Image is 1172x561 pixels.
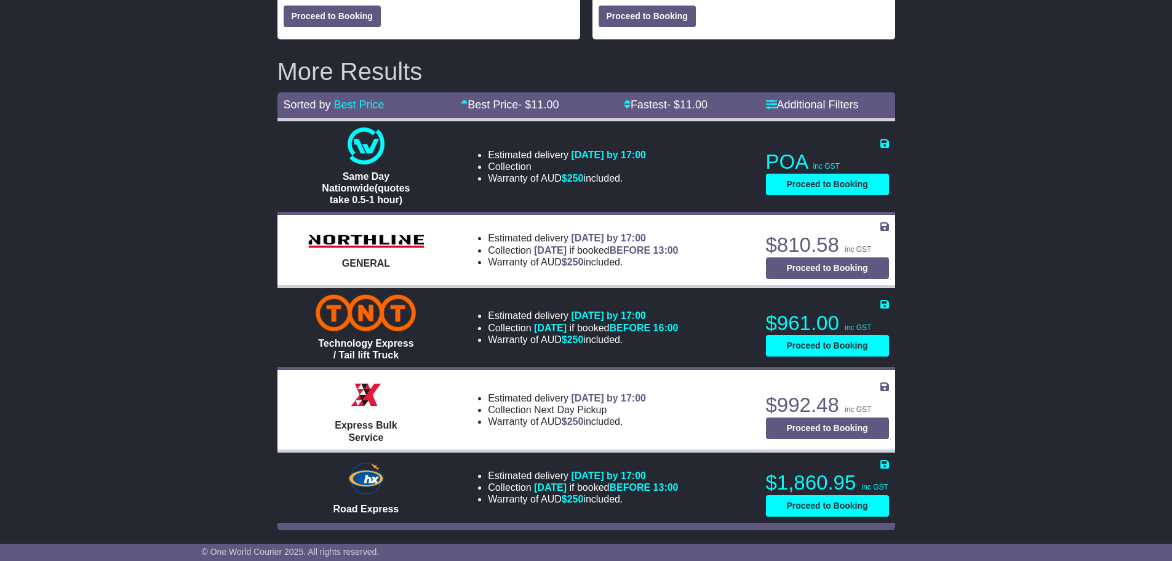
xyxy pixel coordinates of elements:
[202,547,380,557] span: © One World Courier 2025. All rights reserved.
[609,245,650,256] span: BEFORE
[567,173,584,184] span: 250
[488,172,646,184] li: Warranty of AUD included.
[534,405,607,415] span: Next Day Pickup
[488,334,678,345] li: Warranty of AUD included.
[599,6,696,27] button: Proceed to Booking
[488,416,646,427] li: Warranty of AUD included.
[488,392,646,404] li: Estimated delivery
[318,338,413,360] span: Technology Express / Tail lift Truck
[277,58,895,85] h2: More Results
[534,323,567,333] span: [DATE]
[488,310,678,321] li: Estimated delivery
[488,493,678,505] li: Warranty of AUD included.
[305,231,428,252] img: Northline Distribution: GENERAL
[571,470,646,481] span: [DATE] by 17:00
[562,494,584,504] span: $
[609,482,650,493] span: BEFORE
[766,470,889,495] p: $1,860.95
[534,482,567,493] span: [DATE]
[861,483,888,491] span: inc GST
[534,245,567,256] span: [DATE]
[534,482,678,493] span: if booked
[488,470,678,482] li: Estimated delivery
[571,150,646,160] span: [DATE] by 17:00
[766,150,889,174] p: POA
[653,245,679,256] span: 13:00
[562,416,584,427] span: $
[531,99,559,111] span: 11.00
[667,99,708,111] span: - $
[488,161,646,172] li: Collection
[488,482,678,493] li: Collection
[488,149,646,161] li: Estimated delivery
[562,173,584,184] span: $
[845,323,871,332] span: inc GST
[488,404,646,416] li: Collection
[322,171,410,205] span: Same Day Nationwide(quotes take 0.5-1 hour)
[766,418,889,439] button: Proceed to Booking
[680,99,708,111] span: 11.00
[333,504,399,514] span: Road Express
[653,323,679,333] span: 16:00
[562,257,584,267] span: $
[766,99,859,111] a: Additional Filters
[284,6,381,27] button: Proceed to Booking
[342,258,390,268] span: GENERAL
[766,393,889,418] p: $992.48
[534,245,678,256] span: if booked
[316,294,416,331] img: TNT Domestic: Technology Express / Tail lift Truck
[624,99,708,111] a: Fastest- $11.00
[571,393,646,403] span: [DATE] by 17:00
[571,310,646,321] span: [DATE] by 17:00
[334,99,385,111] a: Best Price
[766,174,889,195] button: Proceed to Booking
[335,420,397,442] span: Express Bulk Service
[562,334,584,345] span: $
[567,257,584,267] span: 250
[766,495,889,517] button: Proceed to Booking
[348,127,385,164] img: One World Courier: Same Day Nationwide(quotes take 0.5-1 hour)
[766,257,889,279] button: Proceed to Booking
[488,322,678,334] li: Collection
[766,335,889,357] button: Proceed to Booking
[518,99,559,111] span: - $
[813,162,840,171] span: inc GST
[653,482,679,493] span: 13:00
[567,416,584,427] span: 250
[534,323,678,333] span: if booked
[488,256,678,268] li: Warranty of AUD included.
[571,233,646,243] span: [DATE] by 17:00
[348,376,385,413] img: Border Express: Express Bulk Service
[609,323,650,333] span: BEFORE
[346,460,386,497] img: Hunter Express: Road Express
[488,244,678,256] li: Collection
[845,405,871,414] span: inc GST
[766,233,889,257] p: $810.58
[845,245,871,254] span: inc GST
[567,494,584,504] span: 250
[461,99,559,111] a: Best Price- $11.00
[284,99,331,111] span: Sorted by
[766,311,889,336] p: $961.00
[488,232,678,244] li: Estimated delivery
[567,334,584,345] span: 250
